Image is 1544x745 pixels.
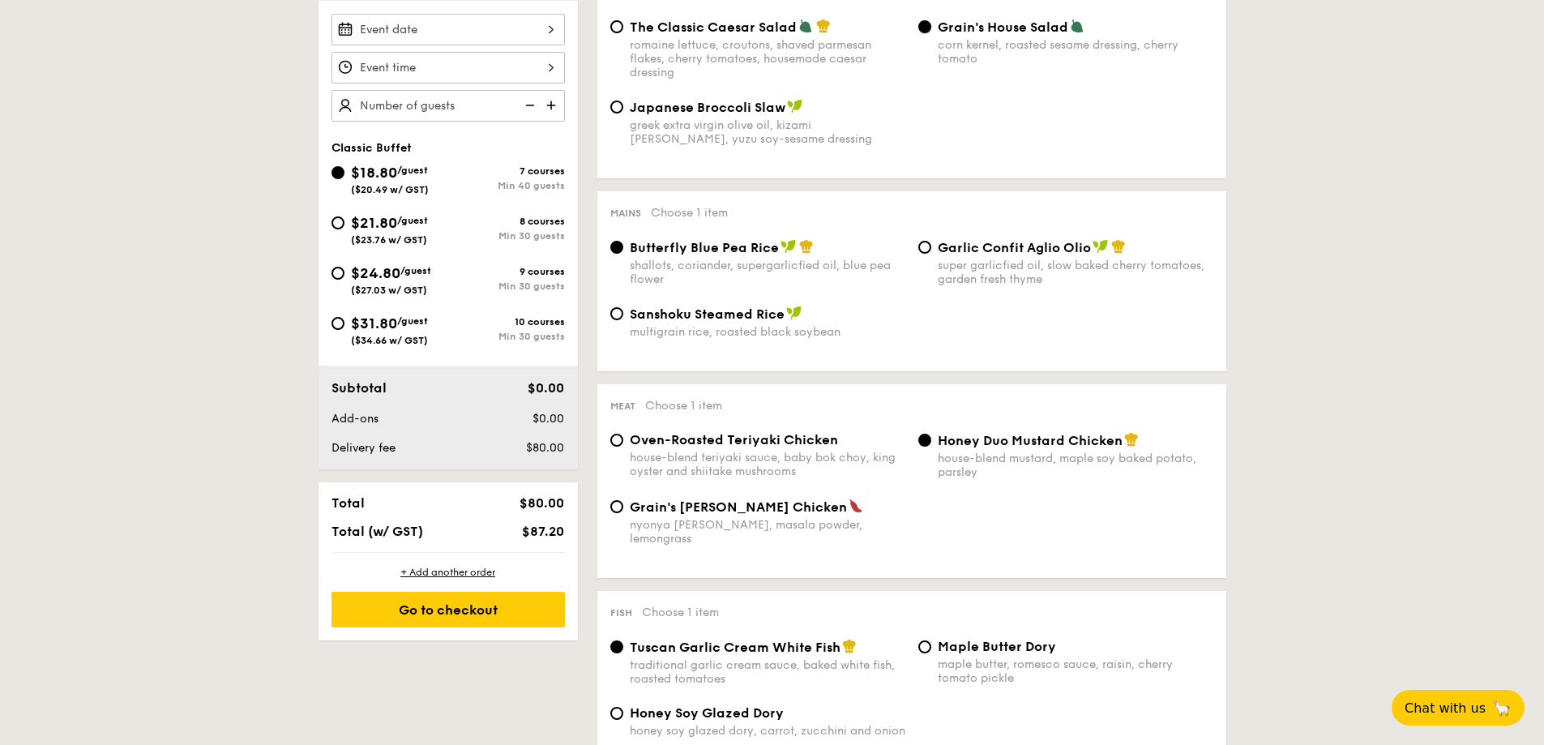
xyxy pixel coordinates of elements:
[645,399,722,413] span: Choose 1 item
[448,331,565,342] div: Min 30 guests
[331,495,365,511] span: Total
[610,640,623,653] input: Tuscan Garlic Cream White Fishtraditional garlic cream sauce, baked white fish, roasted tomatoes
[1070,19,1084,33] img: icon-vegetarian.fe4039eb.svg
[1111,239,1126,254] img: icon-chef-hat.a58ddaea.svg
[397,215,428,226] span: /guest
[520,495,564,511] span: $80.00
[630,38,905,79] div: romaine lettuce, croutons, shaved parmesan flakes, cherry tomatoes, housemade caesar dressing
[786,306,802,320] img: icon-vegan.f8ff3823.svg
[541,90,565,121] img: icon-add.58712e84.svg
[448,230,565,242] div: Min 30 guests
[1405,700,1486,716] span: Chat with us
[938,259,1213,286] div: super garlicfied oil, slow baked cherry tomatoes, garden fresh thyme
[610,434,623,447] input: Oven-Roasted Teriyaki Chickenhouse-blend teriyaki sauce, baby bok choy, king oyster and shiitake ...
[448,165,565,177] div: 7 courses
[630,306,785,322] span: Sanshoku Steamed Rice
[918,434,931,447] input: Honey Duo Mustard Chickenhouse-blend mustard, maple soy baked potato, parsley
[938,19,1068,35] span: Grain's House Salad
[516,90,541,121] img: icon-reduce.1d2dbef1.svg
[651,206,728,220] span: Choose 1 item
[842,639,857,653] img: icon-chef-hat.a58ddaea.svg
[849,499,863,513] img: icon-spicy.37a8142b.svg
[630,705,784,721] span: Honey Soy Glazed Dory
[331,267,344,280] input: $24.80/guest($27.03 w/ GST)9 coursesMin 30 guests
[1392,690,1525,726] button: Chat with us🦙
[397,315,428,327] span: /guest
[610,241,623,254] input: Butterfly Blue Pea Riceshallots, coriander, supergarlicfied oil, blue pea flower
[630,432,838,447] span: Oven-Roasted Teriyaki Chicken
[630,325,905,339] div: multigrain rice, roasted black soybean
[918,20,931,33] input: Grain's House Saladcorn kernel, roasted sesame dressing, cherry tomato
[1492,699,1512,717] span: 🦙
[918,640,931,653] input: Maple Butter Dorymaple butter, romesco sauce, raisin, cherry tomato pickle
[331,166,344,179] input: $18.80/guest($20.49 w/ GST)7 coursesMin 40 guests
[630,19,797,35] span: The Classic Caesar Salad
[630,658,905,686] div: traditional garlic cream sauce, baked white fish, roasted tomatoes
[331,380,387,396] span: Subtotal
[400,265,431,276] span: /guest
[816,19,831,33] img: icon-chef-hat.a58ddaea.svg
[532,412,564,426] span: $0.00
[610,101,623,113] input: Japanese Broccoli Slawgreek extra virgin olive oil, kizami [PERSON_NAME], yuzu soy-sesame dressing
[331,14,565,45] input: Event date
[630,240,779,255] span: Butterfly Blue Pea Rice
[610,607,632,619] span: Fish
[630,499,847,515] span: Grain's [PERSON_NAME] Chicken
[610,707,623,720] input: Honey Soy Glazed Doryhoney soy glazed dory, carrot, zucchini and onion
[918,241,931,254] input: Garlic Confit Aglio Oliosuper garlicfied oil, slow baked cherry tomatoes, garden fresh thyme
[781,239,797,254] img: icon-vegan.f8ff3823.svg
[528,380,564,396] span: $0.00
[448,266,565,277] div: 9 courses
[630,100,785,115] span: Japanese Broccoli Slaw
[938,452,1213,479] div: house-blend mustard, maple soy baked potato, parsley
[351,315,397,332] span: $31.80
[938,639,1056,654] span: Maple Butter Dory
[331,141,412,155] span: Classic Buffet
[397,165,428,176] span: /guest
[331,524,423,539] span: Total (w/ GST)
[938,657,1213,685] div: maple butter, romesco sauce, raisin, cherry tomato pickle
[351,264,400,282] span: $24.80
[938,38,1213,66] div: corn kernel, roasted sesame dressing, cherry tomato
[1093,239,1109,254] img: icon-vegan.f8ff3823.svg
[331,441,396,455] span: Delivery fee
[798,19,813,33] img: icon-vegetarian.fe4039eb.svg
[448,216,565,227] div: 8 courses
[351,234,427,246] span: ($23.76 w/ GST)
[351,214,397,232] span: $21.80
[351,184,429,195] span: ($20.49 w/ GST)
[448,280,565,292] div: Min 30 guests
[331,592,565,627] div: Go to checkout
[630,259,905,286] div: shallots, coriander, supergarlicfied oil, blue pea flower
[331,52,565,83] input: Event time
[610,500,623,513] input: Grain's [PERSON_NAME] Chickennyonya [PERSON_NAME], masala powder, lemongrass
[448,316,565,328] div: 10 courses
[331,90,565,122] input: Number of guests
[331,216,344,229] input: $21.80/guest($23.76 w/ GST)8 coursesMin 30 guests
[630,451,905,478] div: house-blend teriyaki sauce, baby bok choy, king oyster and shiitake mushrooms
[787,99,803,113] img: icon-vegan.f8ff3823.svg
[522,524,564,539] span: $87.20
[331,412,379,426] span: Add-ons
[642,606,719,619] span: Choose 1 item
[610,208,641,219] span: Mains
[630,640,840,655] span: Tuscan Garlic Cream White Fish
[1124,432,1139,447] img: icon-chef-hat.a58ddaea.svg
[630,724,905,738] div: honey soy glazed dory, carrot, zucchini and onion
[630,118,905,146] div: greek extra virgin olive oil, kizami [PERSON_NAME], yuzu soy-sesame dressing
[799,239,814,254] img: icon-chef-hat.a58ddaea.svg
[448,180,565,191] div: Min 40 guests
[610,307,623,320] input: Sanshoku Steamed Ricemultigrain rice, roasted black soybean
[351,285,427,296] span: ($27.03 w/ GST)
[630,518,905,546] div: nyonya [PERSON_NAME], masala powder, lemongrass
[938,433,1123,448] span: Honey Duo Mustard Chicken
[351,335,428,346] span: ($34.66 w/ GST)
[526,441,564,455] span: $80.00
[610,400,635,412] span: Meat
[331,317,344,330] input: $31.80/guest($34.66 w/ GST)10 coursesMin 30 guests
[351,164,397,182] span: $18.80
[938,240,1091,255] span: Garlic Confit Aglio Olio
[610,20,623,33] input: The Classic Caesar Saladromaine lettuce, croutons, shaved parmesan flakes, cherry tomatoes, house...
[331,566,565,579] div: + Add another order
